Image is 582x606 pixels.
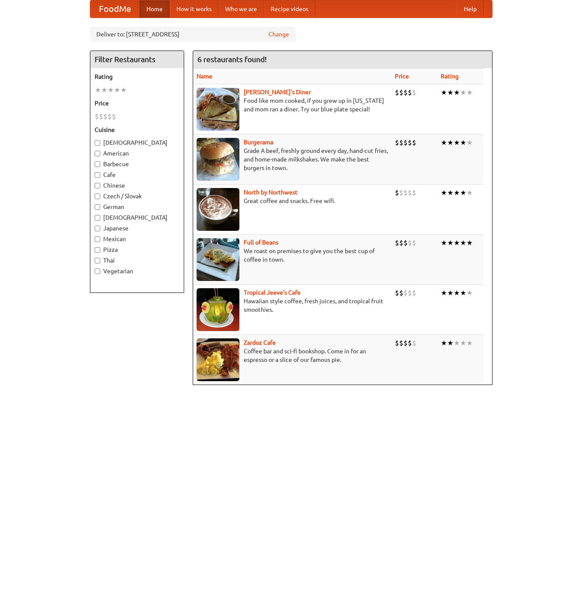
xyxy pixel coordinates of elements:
[197,88,239,131] img: sallys.jpg
[95,256,179,265] label: Thai
[95,183,100,188] input: Chinese
[244,239,278,246] a: Full of Beans
[395,88,399,97] li: $
[447,288,454,298] li: ★
[197,338,239,381] img: zardoz.jpg
[197,96,388,113] p: Food like mom cooked, if you grew up in [US_STATE] and mom ran a diner. Try our blue plate special!
[395,188,399,197] li: $
[95,170,179,179] label: Cafe
[95,172,100,178] input: Cafe
[408,88,412,97] li: $
[408,338,412,348] li: $
[95,213,179,222] label: [DEMOGRAPHIC_DATA]
[95,194,100,199] input: Czech / Slovak
[95,138,179,147] label: [DEMOGRAPHIC_DATA]
[403,138,408,147] li: $
[170,0,218,18] a: How it works
[244,89,311,96] b: [PERSON_NAME]'s Diner
[197,55,267,63] ng-pluralize: 6 restaurants found!
[90,0,140,18] a: FoodMe
[90,51,184,68] h4: Filter Restaurants
[244,189,298,196] a: North by Northwest
[218,0,264,18] a: Who we are
[403,338,408,348] li: $
[244,339,276,346] a: Zardoz Cafe
[120,85,127,95] li: ★
[447,188,454,197] li: ★
[103,112,107,121] li: $
[441,288,447,298] li: ★
[90,27,295,42] div: Deliver to: [STREET_ADDRESS]
[95,149,179,158] label: American
[399,238,403,248] li: $
[197,247,388,264] p: We roast on premises to give you the best cup of coffee in town.
[95,204,100,210] input: German
[403,88,408,97] li: $
[197,197,388,205] p: Great coffee and snacks. Free wifi.
[399,288,403,298] li: $
[140,0,170,18] a: Home
[466,288,473,298] li: ★
[95,224,179,233] label: Japanese
[197,188,239,231] img: north.jpg
[441,238,447,248] li: ★
[395,73,409,80] a: Price
[460,88,466,97] li: ★
[95,235,179,243] label: Mexican
[269,30,289,39] a: Change
[244,289,301,296] a: Tropical Jeeve's Cafe
[95,258,100,263] input: Thai
[460,238,466,248] li: ★
[95,151,100,156] input: American
[454,188,460,197] li: ★
[447,138,454,147] li: ★
[197,288,239,331] img: jeeves.jpg
[466,238,473,248] li: ★
[197,347,388,364] p: Coffee bar and sci-fi bookshop. Come in for an espresso or a slice of our famous pie.
[107,85,114,95] li: ★
[412,338,416,348] li: $
[197,238,239,281] img: beans.jpg
[95,236,100,242] input: Mexican
[403,238,408,248] li: $
[441,73,459,80] a: Rating
[244,139,273,146] a: Burgerama
[460,138,466,147] li: ★
[95,226,100,231] input: Japanese
[447,88,454,97] li: ★
[408,238,412,248] li: $
[95,215,100,221] input: [DEMOGRAPHIC_DATA]
[447,238,454,248] li: ★
[457,0,484,18] a: Help
[408,288,412,298] li: $
[466,88,473,97] li: ★
[466,338,473,348] li: ★
[412,138,416,147] li: $
[101,85,107,95] li: ★
[95,160,179,168] label: Barbecue
[95,267,179,275] label: Vegetarian
[441,188,447,197] li: ★
[454,288,460,298] li: ★
[460,188,466,197] li: ★
[95,192,179,200] label: Czech / Slovak
[197,146,388,172] p: Grade A beef, freshly ground every day, hand-cut fries, and home-made milkshakes. We make the bes...
[99,112,103,121] li: $
[112,112,116,121] li: $
[447,338,454,348] li: ★
[454,138,460,147] li: ★
[441,88,447,97] li: ★
[95,85,101,95] li: ★
[95,245,179,254] label: Pizza
[399,138,403,147] li: $
[395,238,399,248] li: $
[197,138,239,181] img: burgerama.jpg
[454,238,460,248] li: ★
[95,99,179,107] h5: Price
[412,88,416,97] li: $
[264,0,315,18] a: Recipe videos
[412,238,416,248] li: $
